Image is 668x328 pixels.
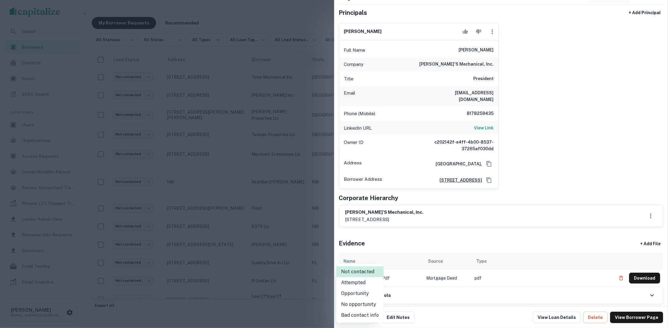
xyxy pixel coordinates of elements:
[336,277,384,288] li: Attempted
[336,310,384,321] li: Bad contact info
[336,288,384,299] li: Opportunity
[336,299,384,310] li: No opportunity
[638,280,668,309] iframe: Chat Widget
[336,266,384,277] li: Not contacted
